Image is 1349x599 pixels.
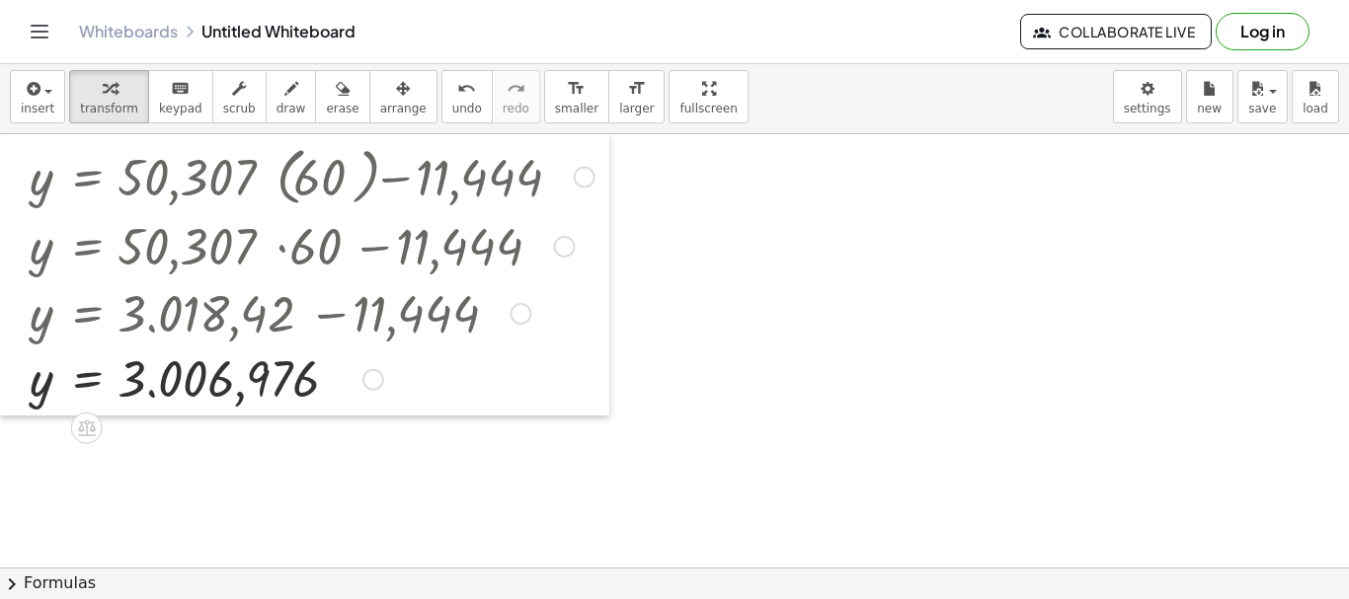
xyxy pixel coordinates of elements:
[452,102,482,115] span: undo
[1186,70,1233,123] button: new
[380,102,427,115] span: arrange
[555,102,598,115] span: smaller
[212,70,267,123] button: scrub
[627,77,646,101] i: format_size
[507,77,525,101] i: redo
[223,102,256,115] span: scrub
[619,102,654,115] span: larger
[503,102,529,115] span: redo
[492,70,540,123] button: redoredo
[69,70,149,123] button: transform
[1113,70,1182,123] button: settings
[369,70,437,123] button: arrange
[457,77,476,101] i: undo
[1237,70,1288,123] button: save
[608,70,665,123] button: format_sizelarger
[544,70,609,123] button: format_sizesmaller
[1037,23,1195,40] span: Collaborate Live
[669,70,748,123] button: fullscreen
[326,102,358,115] span: erase
[71,412,103,444] div: Apply the same math to both sides of the equation
[1216,13,1309,50] button: Log in
[80,102,138,115] span: transform
[1248,102,1276,115] span: save
[266,70,317,123] button: draw
[1292,70,1339,123] button: load
[148,70,213,123] button: keyboardkeypad
[277,102,306,115] span: draw
[567,77,586,101] i: format_size
[315,70,369,123] button: erase
[679,102,737,115] span: fullscreen
[79,22,178,41] a: Whiteboards
[10,70,65,123] button: insert
[171,77,190,101] i: keyboard
[1020,14,1212,49] button: Collaborate Live
[159,102,202,115] span: keypad
[21,102,54,115] span: insert
[441,70,493,123] button: undoundo
[1303,102,1328,115] span: load
[1197,102,1222,115] span: new
[1124,102,1171,115] span: settings
[24,16,55,47] button: Toggle navigation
